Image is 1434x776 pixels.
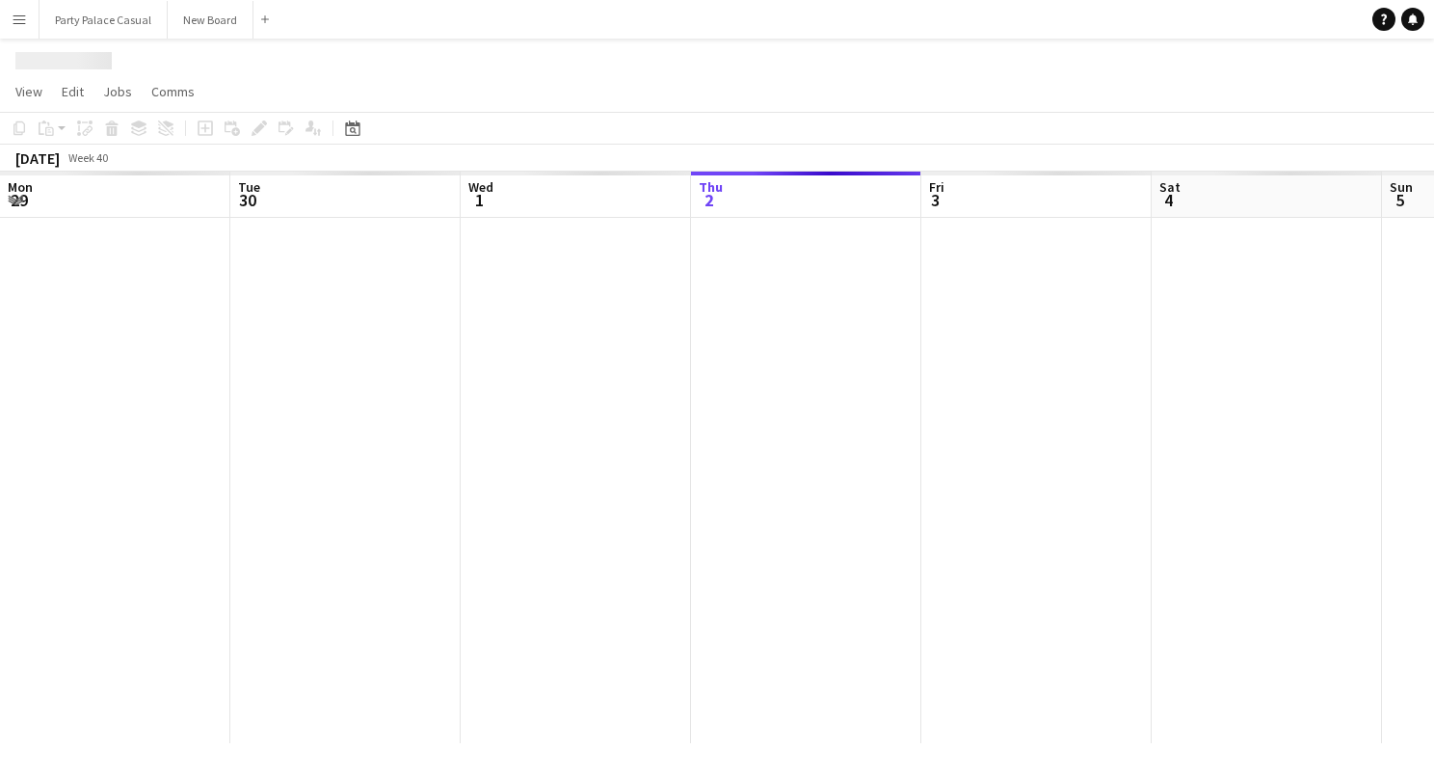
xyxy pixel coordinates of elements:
[5,189,33,211] span: 29
[151,83,195,100] span: Comms
[64,150,112,165] span: Week 40
[1159,178,1181,196] span: Sat
[1156,189,1181,211] span: 4
[1387,189,1413,211] span: 5
[235,189,260,211] span: 30
[465,189,493,211] span: 1
[929,178,944,196] span: Fri
[168,1,253,39] button: New Board
[144,79,202,104] a: Comms
[696,189,723,211] span: 2
[40,1,168,39] button: Party Palace Casual
[699,178,723,196] span: Thu
[62,83,84,100] span: Edit
[15,83,42,100] span: View
[15,148,60,168] div: [DATE]
[54,79,92,104] a: Edit
[926,189,944,211] span: 3
[468,178,493,196] span: Wed
[8,79,50,104] a: View
[103,83,132,100] span: Jobs
[95,79,140,104] a: Jobs
[238,178,260,196] span: Tue
[8,178,33,196] span: Mon
[1390,178,1413,196] span: Sun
